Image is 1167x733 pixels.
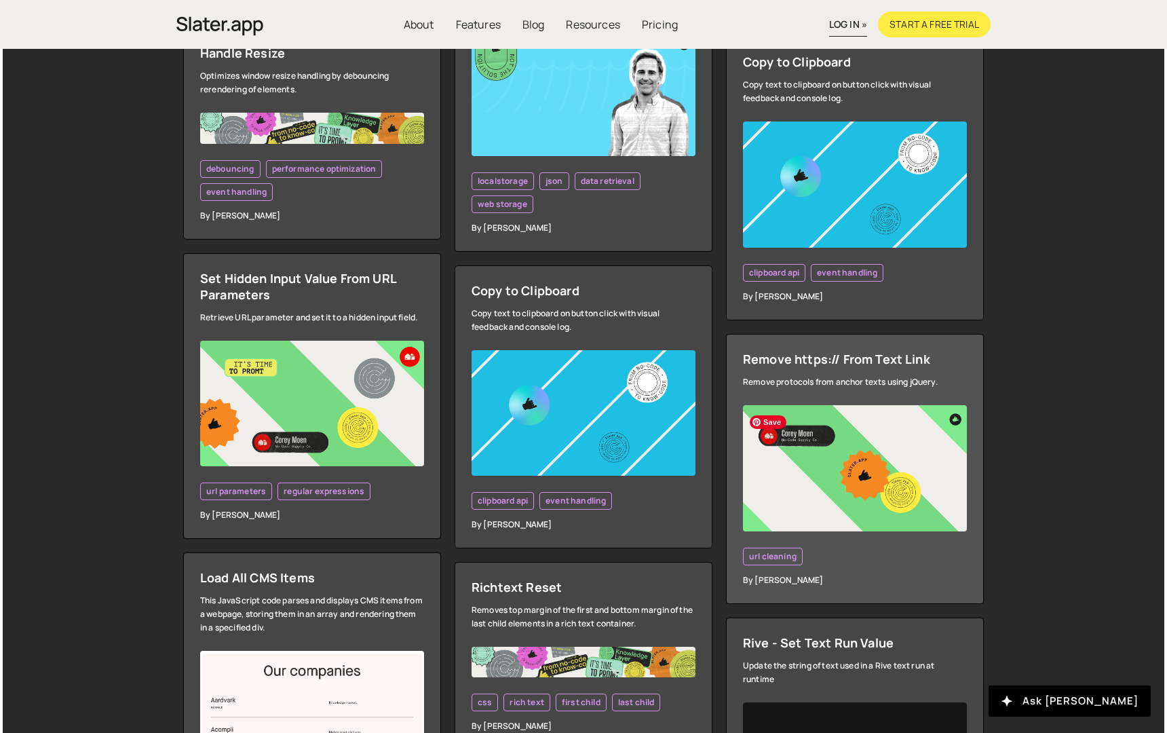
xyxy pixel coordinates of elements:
[183,28,441,239] a: Handle Resize Optimizes window resize handling by debouncing rerendering of elements. debouncing ...
[445,12,512,37] a: Features
[478,495,528,506] span: clipboard api
[200,311,424,324] div: Retrieve URL parameter and set it to a hidden input field.
[512,12,556,37] a: Blog
[749,267,799,278] span: clipboard api
[206,187,267,198] span: event handling
[749,551,797,562] span: url cleaning
[472,647,695,677] img: Frame%20482.jpg
[393,12,445,37] a: About
[284,486,364,497] span: regular expressions
[472,307,695,334] div: Copy text to clipboard on button click with visual feedback and console log.
[743,78,967,105] div: Copy text to clipboard on button click with visual feedback and console log.
[176,10,263,39] a: home
[989,685,1151,717] button: Ask [PERSON_NAME]
[472,30,695,156] img: YT%20-%20Thumb%20(1).png
[562,697,600,708] span: first child
[743,405,967,531] img: YT%20-%20Thumb%20(5).png
[546,176,563,187] span: json
[478,199,527,210] span: web storage
[817,267,877,278] span: event handling
[743,54,967,70] div: Copy to Clipboard
[743,121,967,248] img: YT%20-%20Thumb%20(14).png
[472,221,695,235] div: By [PERSON_NAME]
[183,253,441,540] a: Set Hidden Input Value From URL Parameters Retrieve URL parameter and set it to a hidden input fi...
[581,176,634,187] span: data retrieval
[743,659,967,686] div: Update the string of text used in a Rive text run at runtime
[743,351,967,367] div: Remove https:// From Text Link
[200,45,424,61] div: Handle Resize
[200,508,424,522] div: By [PERSON_NAME]
[200,341,424,467] img: YT%20-%20Thumb%20(6).png
[206,164,254,174] span: debouncing
[472,350,695,476] img: YT%20-%20Thumb%20(14).png
[206,486,266,497] span: url parameters
[472,719,695,733] div: By [PERSON_NAME]
[878,12,991,37] a: Start a free trial
[726,334,984,604] a: Remove https:// From Text Link Remove protocols from anchor texts using jQuery. url cleaning By [...
[743,574,967,587] div: By [PERSON_NAME]
[829,13,867,37] a: log in »
[472,282,695,299] div: Copy to Clipboard
[618,697,655,708] span: last child
[200,113,424,143] img: Frame%20482.jpg
[726,37,984,320] a: Copy to Clipboard Copy text to clipboard on button click with visual feedback and console log. cl...
[272,164,377,174] span: performance optimization
[555,12,630,37] a: Resources
[200,594,424,635] div: This JavaScript code parses and displays CMS items from a webpage, storing them in an array and r...
[743,635,967,651] div: Rive - Set Text Run Value
[743,290,967,303] div: By [PERSON_NAME]
[176,13,263,39] img: Slater is an modern coding environment with an inbuilt AI tool. Get custom code quickly with no c...
[478,697,492,708] span: css
[200,569,424,586] div: Load All CMS Items
[631,12,689,37] a: Pricing
[472,603,695,631] div: Removes top margin of the first and bottom margin of the last child elements in a rich text conta...
[200,209,424,223] div: By [PERSON_NAME]
[510,697,543,708] span: rich text
[750,415,786,429] span: Save
[200,69,424,96] div: Optimizes window resize handling by debouncing rerendering of elements.
[478,176,528,187] span: localstorage
[200,270,424,303] div: Set Hidden Input Value From URL Parameters
[546,495,606,506] span: event handling
[455,265,712,549] a: Copy to Clipboard Copy text to clipboard on button click with visual feedback and console log. cl...
[472,579,695,595] div: Richtext Reset
[743,375,967,389] div: Remove protocols from anchor texts using jQuery.
[472,518,695,531] div: By [PERSON_NAME]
